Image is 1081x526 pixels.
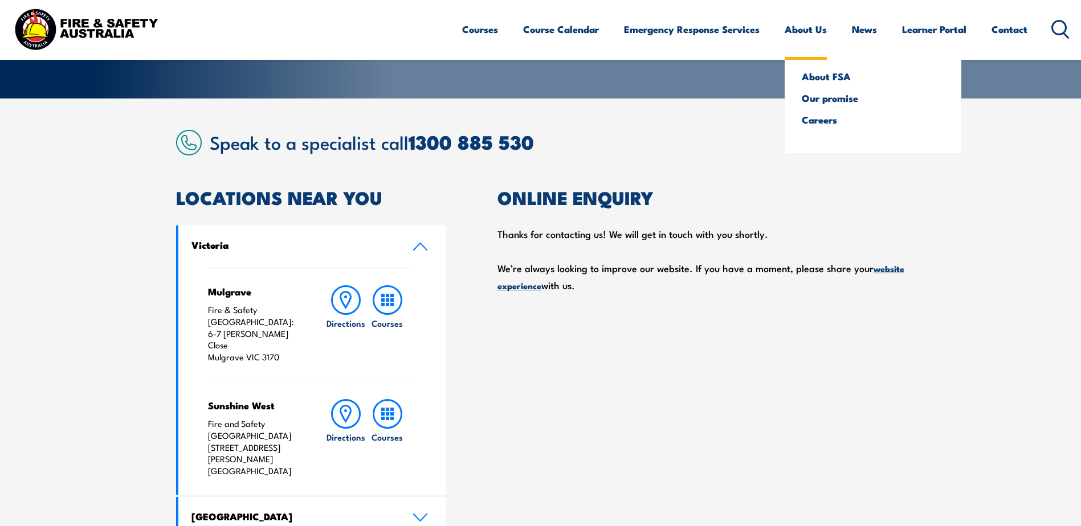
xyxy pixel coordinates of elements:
a: About FSA [802,71,944,81]
h2: Speak to a specialist call [210,131,905,152]
a: Contact [992,14,1027,44]
h4: Mulgrave [208,285,303,298]
h6: Directions [327,317,365,329]
a: Directions [325,285,366,363]
h4: Sunshine West [208,399,303,412]
a: News [852,14,877,44]
a: Careers [802,114,944,125]
a: Victoria [178,225,446,267]
a: Courses [367,399,408,477]
h6: Courses [372,431,403,443]
a: Course Calendar [523,14,599,44]
p: Fire & Safety [GEOGRAPHIC_DATA]: 6-7 [PERSON_NAME] Close Mulgrave VIC 3170 [208,304,303,363]
h2: ONLINE ENQUIRY [497,189,905,205]
h6: Directions [327,431,365,443]
p: Fire and Safety [GEOGRAPHIC_DATA] [STREET_ADDRESS][PERSON_NAME] [GEOGRAPHIC_DATA] [208,418,303,477]
a: About Us [785,14,827,44]
a: 1300 885 530 [409,126,534,157]
h4: [GEOGRAPHIC_DATA] [191,510,395,523]
a: Courses [367,285,408,363]
h4: Victoria [191,239,395,251]
a: Learner Portal [902,14,966,44]
div: Thanks for contacting us! We will get in touch with you shortly. We’re always looking to improve ... [497,225,905,294]
a: Directions [325,399,366,477]
a: Our promise [802,93,944,103]
h2: LOCATIONS NEAR YOU [176,189,446,205]
a: Emergency Response Services [624,14,760,44]
a: website experience [497,262,904,291]
a: Courses [462,14,498,44]
h6: Courses [372,317,403,329]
